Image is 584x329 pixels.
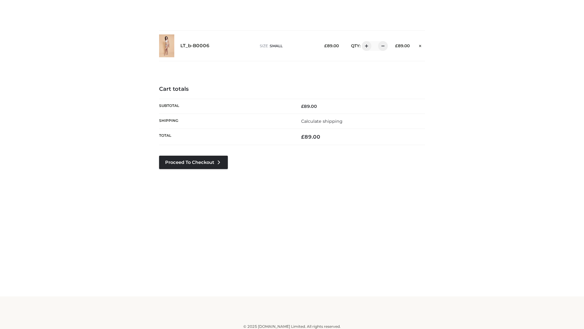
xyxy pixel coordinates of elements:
span: SMALL [270,44,283,48]
th: Shipping [159,114,292,129]
a: Proceed to Checkout [159,156,228,169]
p: size : [260,43,315,49]
span: £ [301,134,304,140]
bdi: 89.00 [301,134,320,140]
th: Subtotal [159,99,292,114]
span: £ [395,43,398,48]
a: LT_b-B0006 [180,43,210,49]
bdi: 89.00 [301,104,317,109]
bdi: 89.00 [324,43,339,48]
div: QTY: [345,41,386,51]
th: Total [159,129,292,145]
bdi: 89.00 [395,43,410,48]
span: £ [324,43,327,48]
span: £ [301,104,304,109]
a: Calculate shipping [301,119,342,124]
h4: Cart totals [159,86,425,93]
a: Remove this item [416,41,425,49]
